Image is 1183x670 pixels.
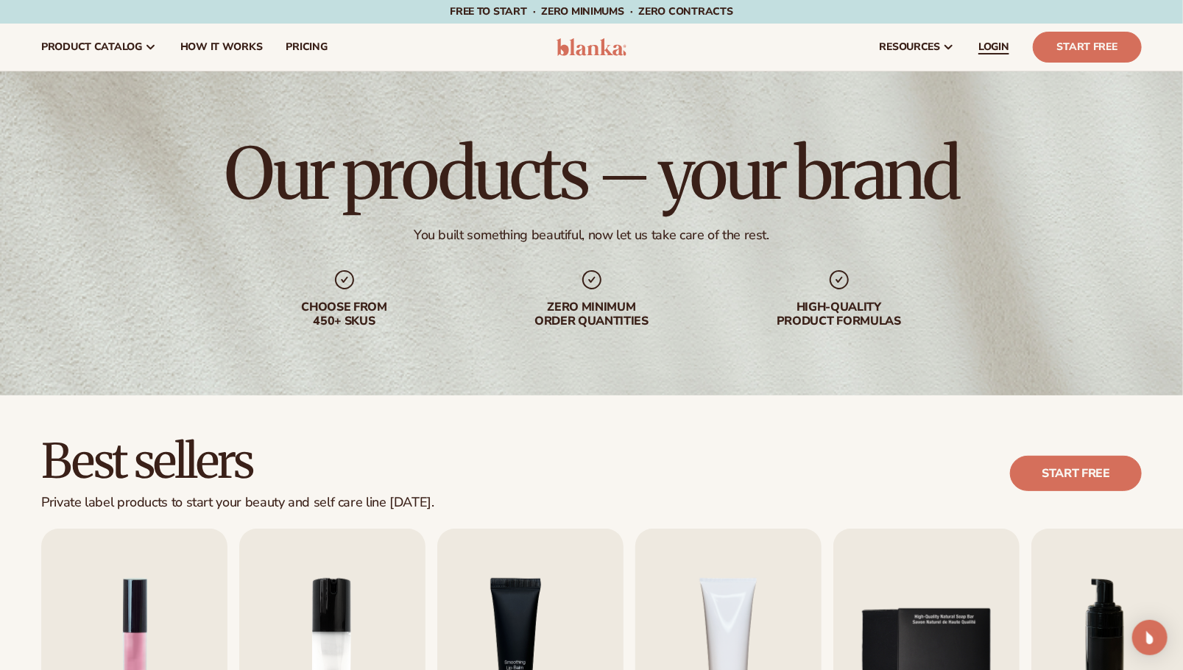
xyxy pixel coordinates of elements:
div: Private label products to start your beauty and self care line [DATE]. [41,495,434,511]
img: logo [557,38,626,56]
h2: Best sellers [41,437,434,486]
span: resources [880,41,940,53]
a: Start Free [1033,32,1142,63]
h1: Our products – your brand [225,138,958,209]
a: LOGIN [967,24,1021,71]
div: Zero minimum order quantities [498,300,686,328]
a: pricing [274,24,339,71]
span: pricing [286,41,327,53]
div: Open Intercom Messenger [1132,620,1168,655]
div: You built something beautiful, now let us take care of the rest. [414,227,769,244]
span: Free to start · ZERO minimums · ZERO contracts [450,4,732,18]
span: LOGIN [978,41,1009,53]
div: High-quality product formulas [745,300,933,328]
div: Choose from 450+ Skus [250,300,439,328]
a: resources [868,24,967,71]
a: How It Works [169,24,275,71]
span: How It Works [180,41,263,53]
a: product catalog [29,24,169,71]
a: Start free [1010,456,1142,491]
span: product catalog [41,41,142,53]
